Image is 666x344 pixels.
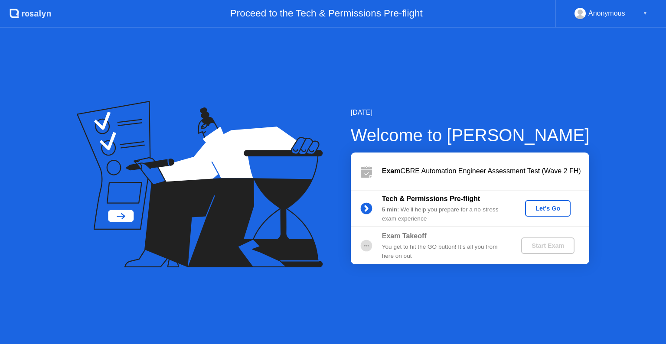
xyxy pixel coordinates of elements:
b: Exam Takeoff [382,232,427,240]
div: You get to hit the GO button! It’s all you from here on out [382,243,507,260]
div: ▼ [643,8,647,19]
div: Start Exam [525,242,571,249]
div: : We’ll help you prepare for a no-stress exam experience [382,205,507,223]
div: CBRE Automation Engineer Assessment Test (Wave 2 FH) [382,166,589,176]
div: Let's Go [529,205,567,212]
button: Let's Go [525,200,571,217]
div: Welcome to [PERSON_NAME] [351,122,590,148]
div: Anonymous [588,8,625,19]
b: 5 min [382,206,398,213]
div: [DATE] [351,107,590,118]
button: Start Exam [521,237,575,254]
b: Tech & Permissions Pre-flight [382,195,480,202]
b: Exam [382,167,401,175]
